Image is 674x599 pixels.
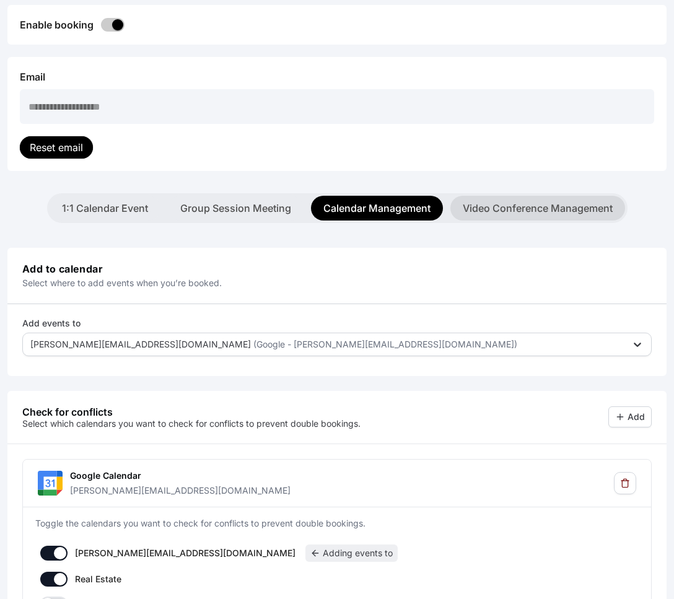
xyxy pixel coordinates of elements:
[22,406,361,418] h4: Check for conflicts
[305,544,398,562] span: Adding events to
[20,136,93,159] button: Reset email
[23,507,651,530] p: Toggle the calendars you want to check for conflicts to prevent double bookings.
[30,338,251,351] p: [PERSON_NAME][EMAIL_ADDRESS][DOMAIN_NAME]
[22,319,652,328] label: Add events to
[50,196,160,221] button: 1:1 Calendar Event
[168,196,304,221] button: Group Session Meeting
[22,328,652,361] div: Create events on: weisfeld@gmail.com
[22,418,361,429] p: Select which calendars you want to check for conflicts to prevent double bookings.
[253,338,517,351] p: (Google - [PERSON_NAME][EMAIL_ADDRESS][DOMAIN_NAME])
[450,196,625,221] button: Video Conference Management
[38,471,63,496] img: Google Calendar logo
[20,19,94,31] span: Enable booking
[22,278,652,289] p: Select where to add events when you’re booked.
[311,196,443,221] button: Calendar Management
[75,573,121,585] label: Real Estate
[20,69,654,84] div: Email
[70,470,141,482] h3: Google Calendar
[70,484,432,497] p: [PERSON_NAME][EMAIL_ADDRESS][DOMAIN_NAME]
[75,547,295,559] label: [PERSON_NAME][EMAIL_ADDRESS][DOMAIN_NAME]
[22,263,652,275] h2: Add to calendar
